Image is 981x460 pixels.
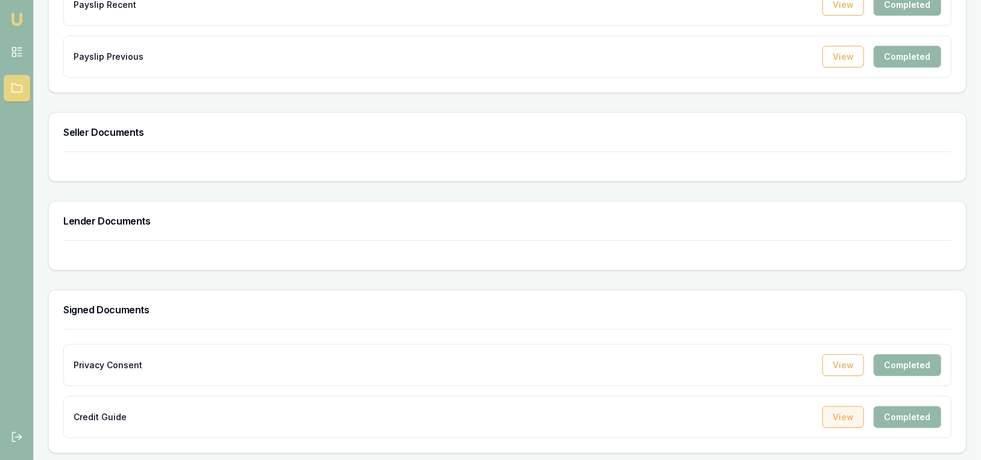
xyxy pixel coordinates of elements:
div: Completed [874,354,941,376]
h3: Seller Documents [63,127,951,137]
p: Payslip Previous [74,51,144,63]
p: Credit Guide [74,411,127,423]
h3: Signed Documents [63,305,951,315]
div: Completed [874,406,941,428]
p: Privacy Consent [74,359,142,371]
div: Completed [874,46,941,68]
button: View [822,354,864,376]
img: emu-icon-u.png [10,12,24,27]
button: View [822,46,864,68]
h3: Lender Documents [63,216,951,226]
button: View [822,406,864,428]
